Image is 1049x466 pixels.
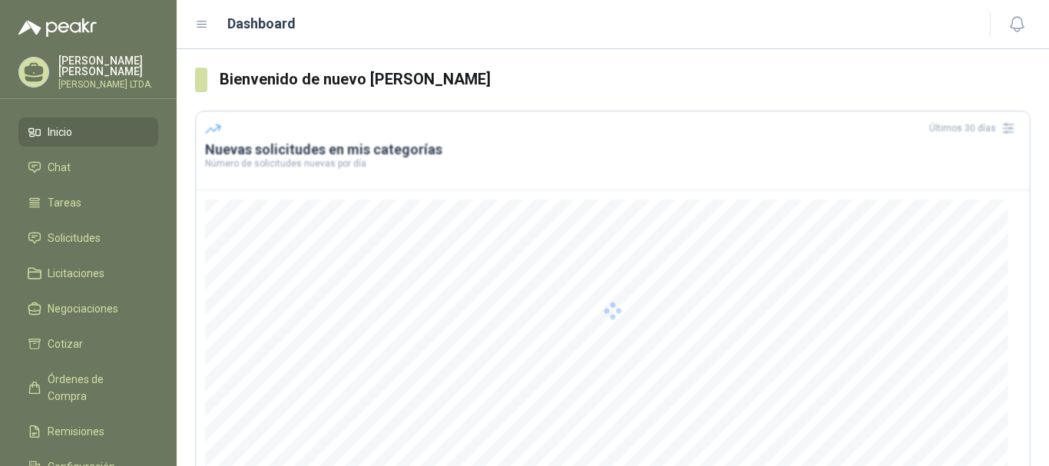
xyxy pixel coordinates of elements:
span: Tareas [48,194,81,211]
p: [PERSON_NAME] [PERSON_NAME] [58,55,158,77]
span: Remisiones [48,423,104,440]
a: Órdenes de Compra [18,365,158,411]
span: Inicio [48,124,72,140]
a: Tareas [18,188,158,217]
img: Logo peakr [18,18,97,37]
span: Cotizar [48,335,83,352]
span: Solicitudes [48,230,101,246]
h3: Bienvenido de nuevo [PERSON_NAME] [220,68,1031,91]
a: Cotizar [18,329,158,359]
a: Negociaciones [18,294,158,323]
h1: Dashboard [227,13,296,35]
a: Licitaciones [18,259,158,288]
a: Remisiones [18,417,158,446]
span: Órdenes de Compra [48,371,144,405]
a: Solicitudes [18,223,158,253]
span: Chat [48,159,71,176]
span: Negociaciones [48,300,118,317]
p: [PERSON_NAME] LTDA. [58,80,158,89]
span: Licitaciones [48,265,104,282]
a: Chat [18,153,158,182]
a: Inicio [18,117,158,147]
